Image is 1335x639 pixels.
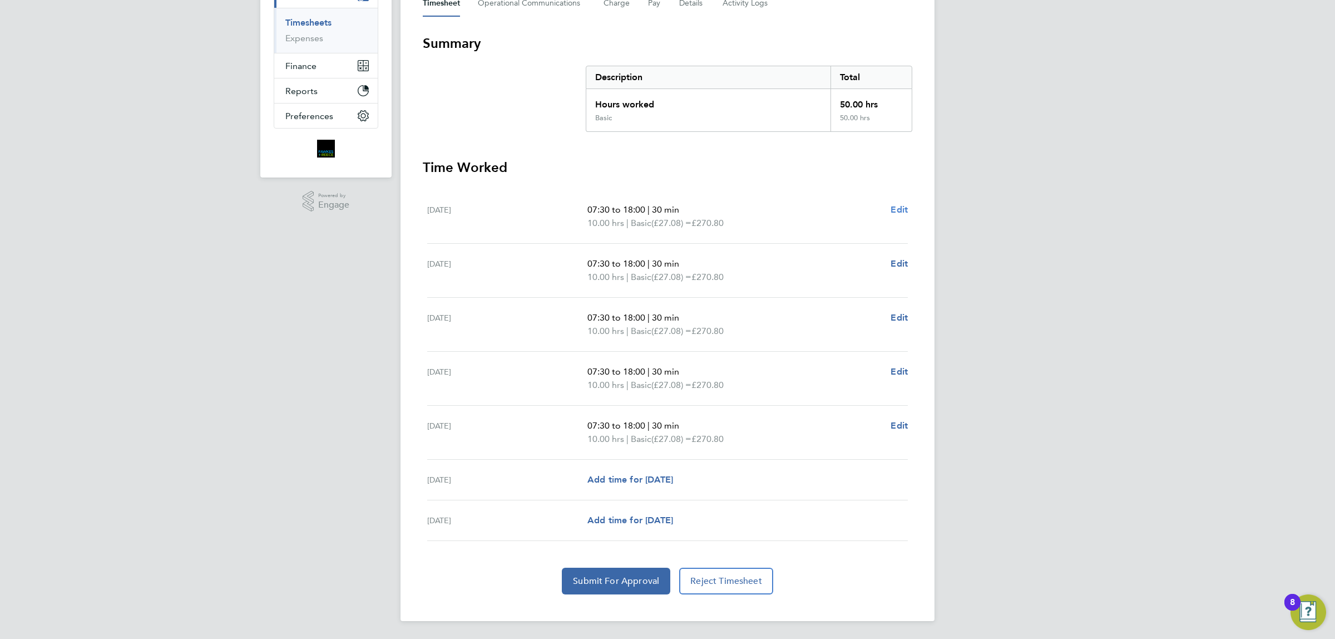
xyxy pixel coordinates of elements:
[830,66,912,89] div: Total
[285,86,318,96] span: Reports
[427,203,587,230] div: [DATE]
[427,365,587,392] div: [DATE]
[891,311,908,325] a: Edit
[891,312,908,323] span: Edit
[318,191,349,200] span: Powered by
[651,326,691,336] span: (£27.08) =
[651,272,691,282] span: (£27.08) =
[285,33,323,43] a: Expenses
[587,258,645,269] span: 07:30 to 18:00
[631,325,651,338] span: Basic
[427,419,587,446] div: [DATE]
[587,366,645,377] span: 07:30 to 18:00
[830,89,912,114] div: 50.00 hrs
[652,366,679,377] span: 30 min
[303,191,350,212] a: Powered byEngage
[891,365,908,379] a: Edit
[587,474,673,485] span: Add time for [DATE]
[691,434,724,444] span: £270.80
[891,257,908,271] a: Edit
[891,419,908,432] a: Edit
[647,258,650,269] span: |
[587,312,645,323] span: 07:30 to 18:00
[587,420,645,431] span: 07:30 to 18:00
[285,17,332,28] a: Timesheets
[891,366,908,377] span: Edit
[626,326,629,336] span: |
[1290,594,1326,630] button: Open Resource Center, 8 new notifications
[690,576,762,587] span: Reject Timesheet
[587,204,645,215] span: 07:30 to 18:00
[691,272,724,282] span: £270.80
[647,420,650,431] span: |
[427,514,587,527] div: [DATE]
[318,200,349,210] span: Engage
[427,473,587,486] div: [DATE]
[651,380,691,390] span: (£27.08) =
[891,204,908,215] span: Edit
[586,66,830,89] div: Description
[587,218,624,228] span: 10.00 hrs
[587,326,624,336] span: 10.00 hrs
[317,140,335,158] img: bromak-logo-retina.png
[651,434,691,444] span: (£27.08) =
[647,312,650,323] span: |
[626,380,629,390] span: |
[891,203,908,217] a: Edit
[652,420,679,431] span: 30 min
[285,61,317,71] span: Finance
[274,104,378,128] button: Preferences
[423,35,912,52] h3: Summary
[274,53,378,78] button: Finance
[651,218,691,228] span: (£27.08) =
[587,272,624,282] span: 10.00 hrs
[274,8,378,53] div: Timesheets
[586,89,830,114] div: Hours worked
[626,272,629,282] span: |
[631,379,651,392] span: Basic
[652,312,679,323] span: 30 min
[587,514,673,527] a: Add time for [DATE]
[652,204,679,215] span: 30 min
[691,380,724,390] span: £270.80
[586,66,912,132] div: Summary
[891,258,908,269] span: Edit
[679,568,773,594] button: Reject Timesheet
[1290,602,1295,617] div: 8
[626,434,629,444] span: |
[631,271,651,284] span: Basic
[691,218,724,228] span: £270.80
[562,568,670,594] button: Submit For Approval
[274,78,378,103] button: Reports
[423,159,912,176] h3: Time Worked
[587,515,673,525] span: Add time for [DATE]
[274,140,378,158] a: Go to home page
[691,326,724,336] span: £270.80
[647,204,650,215] span: |
[652,258,679,269] span: 30 min
[587,434,624,444] span: 10.00 hrs
[423,35,912,594] section: Timesheet
[573,576,659,587] span: Submit For Approval
[631,432,651,446] span: Basic
[830,114,912,131] div: 50.00 hrs
[647,366,650,377] span: |
[285,111,333,121] span: Preferences
[626,218,629,228] span: |
[427,257,587,284] div: [DATE]
[587,380,624,390] span: 10.00 hrs
[587,473,673,486] a: Add time for [DATE]
[631,217,651,230] span: Basic
[427,311,587,338] div: [DATE]
[595,114,612,122] div: Basic
[891,420,908,431] span: Edit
